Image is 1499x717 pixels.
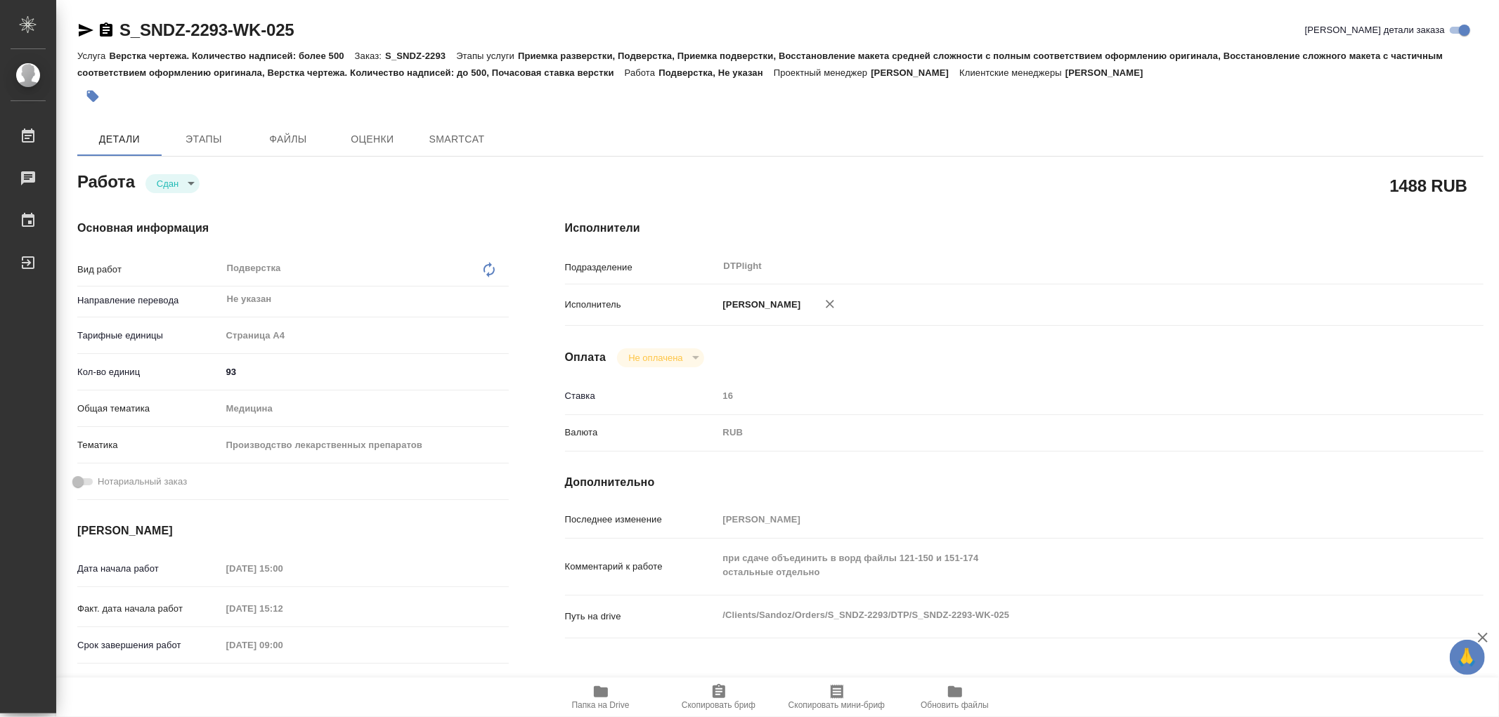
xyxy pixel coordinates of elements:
[572,700,630,710] span: Папка на Drive
[565,610,718,624] p: Путь на drive
[109,51,354,61] p: Верстка чертежа. Количество надписей: более 500
[565,349,606,366] h4: Оплата
[1065,67,1154,78] p: [PERSON_NAME]
[86,131,153,148] span: Детали
[77,51,1443,78] p: Приемка разверстки, Подверстка, Приемка подверстки, Восстановление макета средней сложности с пол...
[1305,23,1445,37] span: [PERSON_NAME] детали заказа
[339,131,406,148] span: Оценки
[542,678,660,717] button: Папка на Drive
[77,22,94,39] button: Скопировать ссылку для ЯМессенджера
[1455,643,1479,672] span: 🙏
[77,402,221,416] p: Общая тематика
[77,168,135,193] h2: Работа
[959,67,1065,78] p: Клиентские менеджеры
[254,131,322,148] span: Файлы
[565,298,718,312] p: Исполнитель
[423,131,491,148] span: SmartCat
[624,352,687,364] button: Не оплачена
[77,365,221,379] p: Кол-во единиц
[625,67,659,78] p: Работа
[221,598,344,619] input: Пустое поле
[718,421,1407,445] div: RUB
[77,602,221,616] p: Факт. дата начала работ
[565,426,718,440] p: Валюта
[718,603,1407,627] textarea: /Clients/Sandoz/Orders/S_SNDZ-2293/DTP/S_SNDZ-2293-WK-025
[718,509,1407,529] input: Пустое поле
[77,522,509,539] h4: [PERSON_NAME]
[221,397,509,421] div: Медицина
[658,67,774,78] p: Подверстка, Не указан
[355,51,385,61] p: Заказ:
[565,560,718,574] p: Комментарий к работе
[871,67,959,78] p: [PERSON_NAME]
[1450,640,1485,675] button: 🙏
[718,386,1407,406] input: Пустое поле
[170,131,238,148] span: Этапы
[385,51,456,61] p: S_SNDZ-2293
[77,562,221,576] p: Дата начала работ
[77,51,109,61] p: Услуга
[119,20,294,39] a: S_SNDZ-2293-WK-025
[565,220,1484,237] h4: Исполнители
[221,433,509,457] div: Производство лекарственных препаратов
[565,389,718,403] p: Ставка
[77,81,108,112] button: Добавить тэг
[896,678,1014,717] button: Обновить файлы
[221,362,509,382] input: ✎ Введи что-нибудь
[565,261,718,275] p: Подразделение
[77,294,221,308] p: Направление перевода
[565,513,718,527] p: Последнее изменение
[565,474,1484,491] h4: Дополнительно
[98,475,187,489] span: Нотариальный заказ
[77,638,221,652] p: Срок завершения работ
[221,324,509,348] div: Страница А4
[682,700,755,710] span: Скопировать бриф
[153,178,183,190] button: Сдан
[921,700,989,710] span: Обновить файлы
[221,635,344,655] input: Пустое поле
[815,289,845,320] button: Удалить исполнителя
[774,67,871,78] p: Проектный менеджер
[77,329,221,343] p: Тарифные единицы
[456,51,518,61] p: Этапы услуги
[221,558,344,579] input: Пустое поле
[718,298,801,312] p: [PERSON_NAME]
[77,220,509,237] h4: Основная информация
[789,700,885,710] span: Скопировать мини-бриф
[1390,173,1467,197] h2: 1488 RUB
[778,678,896,717] button: Скопировать мини-бриф
[660,678,778,717] button: Скопировать бриф
[617,348,703,367] div: Сдан
[77,263,221,277] p: Вид работ
[77,438,221,452] p: Тематика
[98,22,115,39] button: Скопировать ссылку
[145,174,200,193] div: Сдан
[718,546,1407,584] textarea: при сдаче объединить в ворд файлы 121-150 и 151-174 остальные отдельно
